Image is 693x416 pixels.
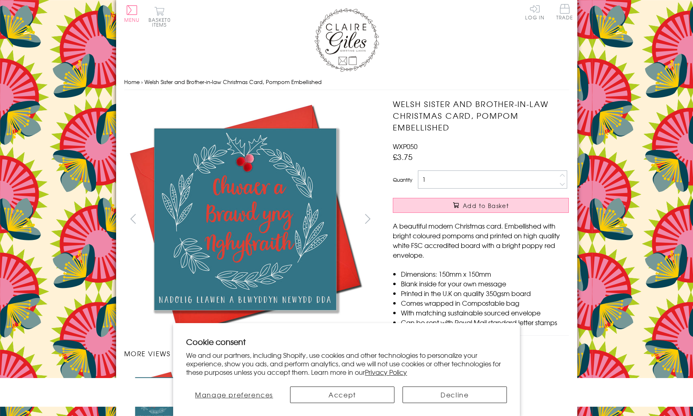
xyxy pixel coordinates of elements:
li: Can be sent with Royal Mail standard letter stamps [401,317,569,327]
h2: Cookie consent [186,336,507,347]
a: Home [124,78,140,86]
span: Add to Basket [463,202,509,210]
button: Manage preferences [186,387,282,403]
a: Privacy Policy [365,367,407,377]
nav: breadcrumbs [124,74,569,90]
a: Log In [525,4,545,20]
span: £3.75 [393,151,413,162]
h1: Welsh Sister and Brother-in-law Christmas Card, Pompom Embellished [393,98,569,133]
li: Dimensions: 150mm x 150mm [401,269,569,279]
button: Accept [290,387,394,403]
p: A beautiful modern Christmas card. Embellished with bright coloured pompoms and printed on high q... [393,221,569,260]
p: We and our partners, including Shopify, use cookies and other technologies to personalize your ex... [186,351,507,376]
span: › [141,78,143,86]
button: Decline [403,387,507,403]
span: Welsh Sister and Brother-in-law Christmas Card, Pompom Embellished [144,78,322,86]
img: Claire Giles Greetings Cards [314,8,379,72]
span: 0 items [152,16,171,28]
a: Trade [556,4,573,21]
button: prev [124,210,142,228]
button: Basket0 items [148,6,171,27]
li: Blank inside for your own message [401,279,569,288]
li: Printed in the U.K on quality 350gsm board [401,288,569,298]
span: WXP050 [393,141,417,151]
label: Quantity [393,176,412,183]
span: Menu [124,16,140,23]
button: Add to Basket [393,198,569,213]
span: Manage preferences [195,390,273,399]
span: Trade [556,4,573,20]
li: Comes wrapped in Compostable bag [401,298,569,308]
li: With matching sustainable sourced envelope [401,308,569,317]
button: next [358,210,377,228]
button: Menu [124,5,140,22]
img: Welsh Sister and Brother-in-law Christmas Card, Pompom Embellished [124,98,367,340]
h3: More views [124,349,377,358]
